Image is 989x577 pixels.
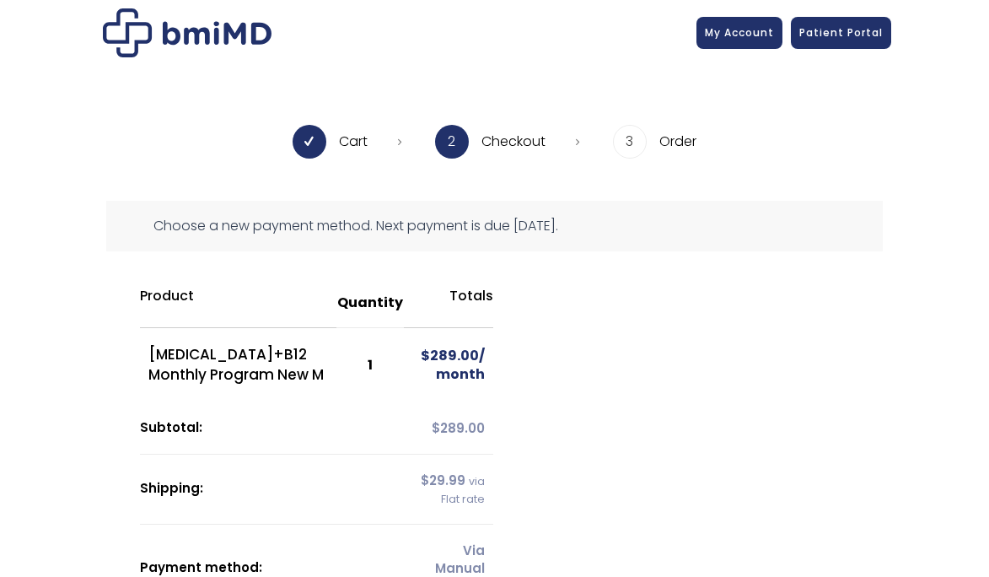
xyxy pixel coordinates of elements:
span: $ [421,346,430,365]
li: Cart [293,125,401,159]
small: via Flat rate [441,474,485,506]
span: $ [432,419,440,437]
td: [MEDICAL_DATA]+B12 Monthly Program New M [140,328,336,402]
a: Patient Portal [791,17,891,49]
span: $ [421,472,429,489]
span: 2 [435,125,469,159]
th: Quantity [336,278,404,328]
span: 289.00 [421,346,479,365]
th: Subtotal: [140,402,404,455]
td: / month [404,328,493,402]
span: 3 [613,125,647,159]
td: 1 [336,328,404,402]
img: Checkout [103,8,271,57]
th: Shipping: [140,455,404,525]
th: Product [140,278,336,328]
span: 289.00 [432,419,485,437]
a: My Account [696,17,782,49]
span: 29.99 [421,472,465,489]
div: Choose a new payment method. Next payment is due [DATE]. [106,201,883,251]
span: My Account [705,25,774,40]
span: Patient Portal [799,25,883,40]
th: Totals [404,278,493,328]
li: Checkout [435,125,579,159]
li: Order [613,125,696,159]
